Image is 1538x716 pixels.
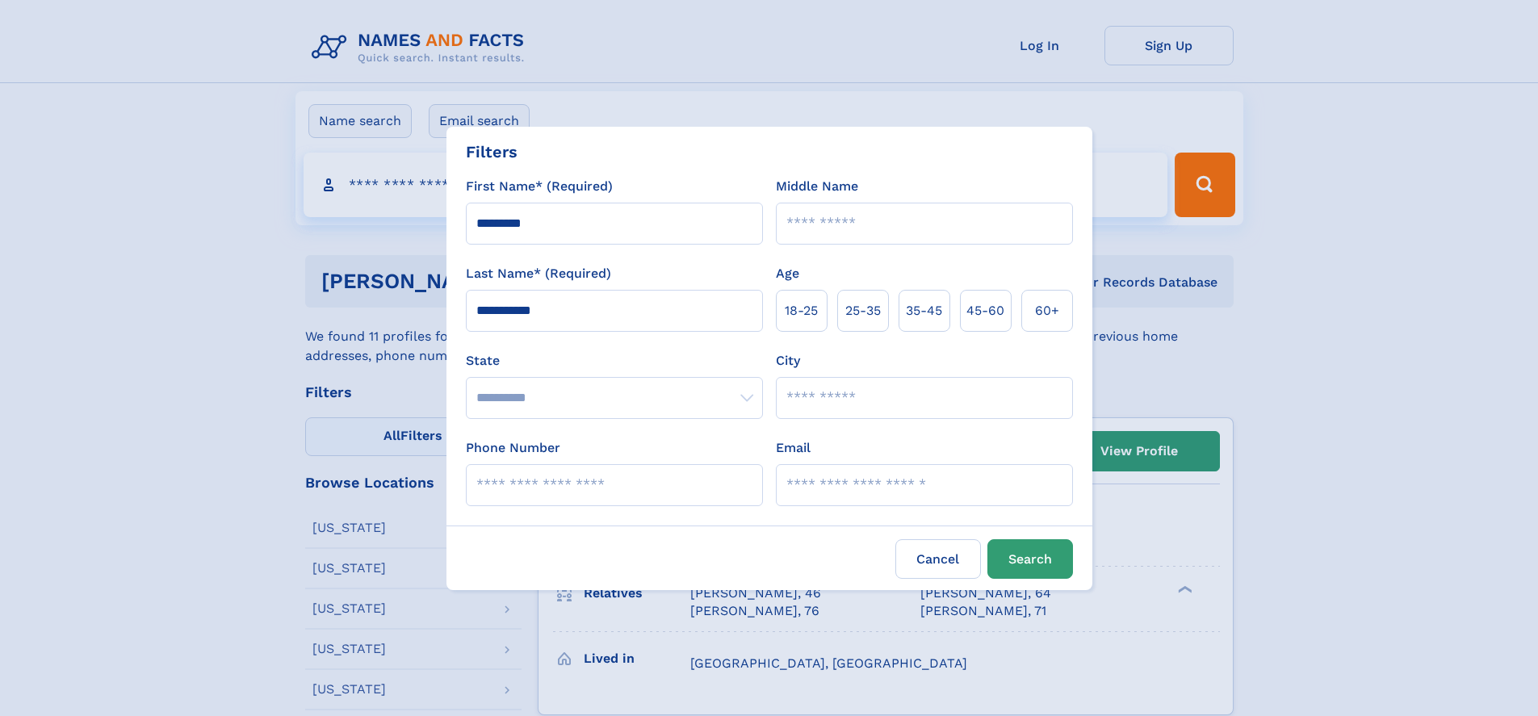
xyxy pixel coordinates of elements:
[776,177,858,196] label: Middle Name
[466,140,518,164] div: Filters
[466,264,611,283] label: Last Name* (Required)
[895,539,981,579] label: Cancel
[906,301,942,320] span: 35‑45
[466,438,560,458] label: Phone Number
[776,264,799,283] label: Age
[966,301,1004,320] span: 45‑60
[776,438,811,458] label: Email
[466,177,613,196] label: First Name* (Required)
[776,351,800,371] label: City
[845,301,881,320] span: 25‑35
[987,539,1073,579] button: Search
[1035,301,1059,320] span: 60+
[785,301,818,320] span: 18‑25
[466,351,763,371] label: State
